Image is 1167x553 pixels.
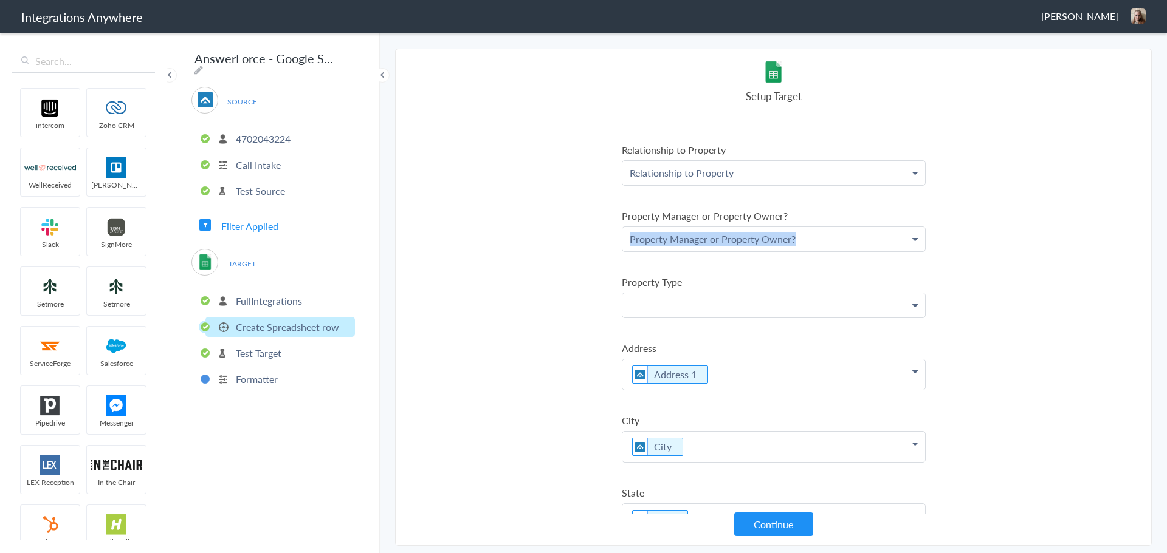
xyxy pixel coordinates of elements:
[236,158,281,172] p: Call Intake
[622,341,926,355] label: Address
[21,180,80,190] span: WellReceived
[24,336,76,356] img: serviceforge-icon.png
[622,486,926,500] label: State
[1041,9,1118,23] span: [PERSON_NAME]
[91,217,142,237] img: signmore-logo.png
[236,372,278,386] p: Formatter
[622,143,926,157] label: Relationship to Property
[21,239,80,249] span: Slack
[91,276,142,297] img: setmoreNew.jpg
[91,98,142,118] img: zoho-logo.svg
[24,514,76,535] img: hubspot-logo.svg
[219,256,265,272] span: TARGET
[236,346,281,360] p: Test Target
[221,219,278,233] span: Filter Applied
[633,366,648,383] img: af-app-logo.svg
[622,275,926,289] label: Property Type
[87,239,146,249] span: SignMore
[87,418,146,428] span: Messenger
[763,61,784,83] img: GoogleSheetLogo.png
[12,50,155,73] input: Search...
[24,395,76,416] img: pipedrive.png
[24,276,76,297] img: setmoreNew.jpg
[622,413,926,427] label: City
[21,418,80,428] span: Pipedrive
[654,367,697,381] a: Address 1
[622,89,926,103] h4: Setup Target
[198,254,213,270] img: GoogleSheetLogo.png
[91,395,142,416] img: FBM.png
[1131,8,1146,24] img: lilu-profile.png
[734,512,813,536] button: Continue
[87,358,146,368] span: Salesforce
[91,157,142,178] img: trello.png
[21,537,80,547] span: HubSpot
[24,455,76,475] img: lex-app-logo.svg
[21,358,80,368] span: ServiceForge
[654,439,672,453] a: City
[21,477,80,487] span: LEX Reception
[633,438,648,455] img: af-app-logo.svg
[87,120,146,131] span: Zoho CRM
[87,180,146,190] span: [PERSON_NAME]
[21,299,80,309] span: Setmore
[633,511,648,528] img: af-app-logo.svg
[622,161,925,185] p: Relationship to Property
[87,477,146,487] span: In the Chair
[622,227,925,251] p: Property Manager or Property Owner?
[236,132,291,146] p: 4702043224
[654,512,676,526] a: State
[91,336,142,356] img: salesforce-logo.svg
[24,98,76,118] img: intercom-logo.svg
[87,299,146,309] span: Setmore
[87,537,146,547] span: HelloSells
[21,8,143,25] h1: Integrations Anywhere
[236,184,285,198] p: Test Source
[219,93,265,110] span: SOURCE
[21,120,80,131] span: intercom
[622,209,926,223] label: Property Manager or Property Owner?
[91,514,142,535] img: hs-app-logo.svg
[236,320,339,334] p: Create Spreadsheet row
[91,455,142,475] img: inch-logo.svg
[24,157,76,178] img: wr-logo.svg
[24,217,76,237] img: slack-logo.svg
[198,92,213,107] img: af-app-logo.svg
[236,294,302,308] p: FullIntegrations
